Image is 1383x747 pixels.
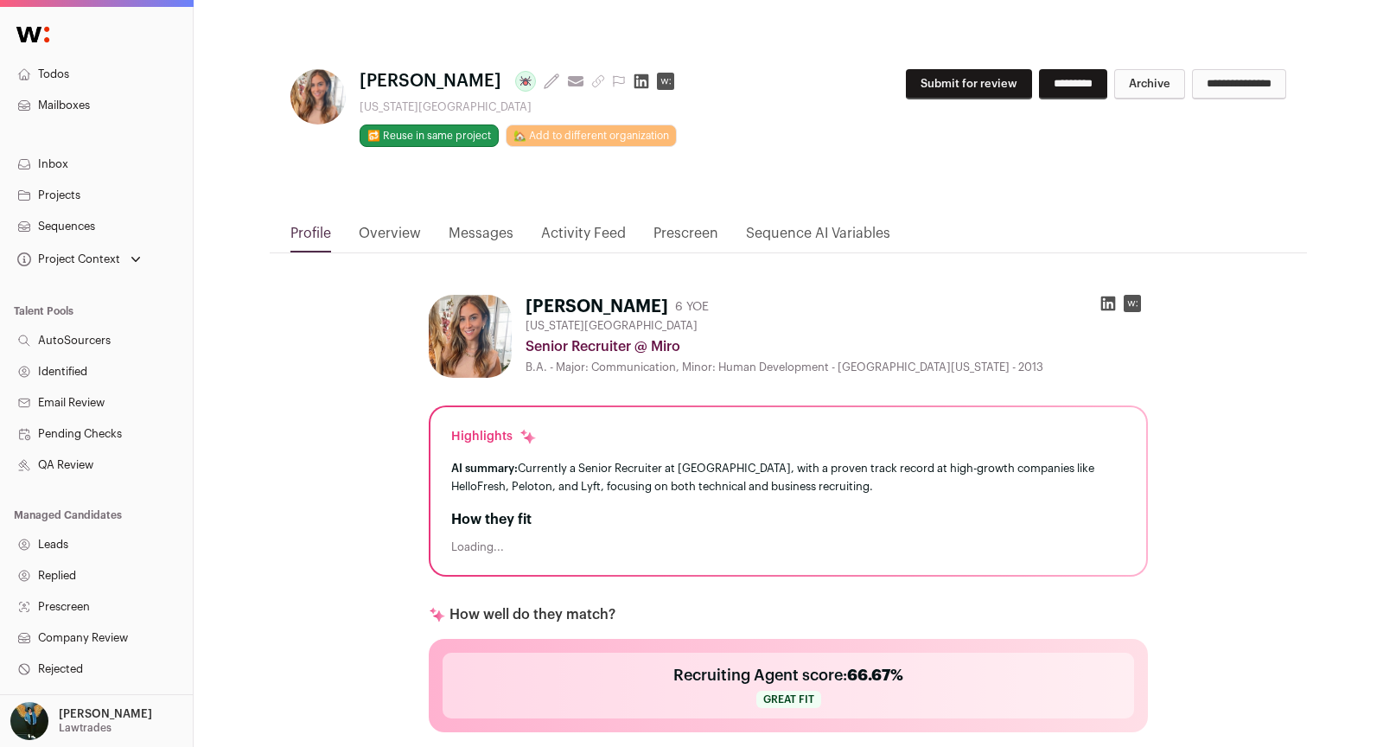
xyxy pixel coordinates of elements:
[451,459,1125,495] div: Currently a Senior Recruiter at [GEOGRAPHIC_DATA], with a proven track record at high-growth comp...
[449,223,513,252] a: Messages
[847,667,903,683] span: 66.67%
[653,223,718,252] a: Prescreen
[14,252,120,266] div: Project Context
[906,69,1032,99] button: Submit for review
[360,100,681,114] div: [US_STATE][GEOGRAPHIC_DATA]
[451,463,518,474] span: AI summary:
[360,124,499,147] button: 🔂 Reuse in same project
[449,604,615,625] p: How well do they match?
[673,663,903,687] h2: Recruiting Agent score:
[451,540,1125,554] div: Loading...
[526,361,1148,374] div: B.A. - Major: Communication, Minor: Human Development - [GEOGRAPHIC_DATA][US_STATE] - 2013
[526,319,698,333] span: [US_STATE][GEOGRAPHIC_DATA]
[526,295,668,319] h1: [PERSON_NAME]
[451,509,1125,530] h2: How they fit
[675,298,709,316] div: 6 YOE
[59,707,152,721] p: [PERSON_NAME]
[290,69,346,124] img: dd664a42b01beb4824814bed1ae89dad0e5864ba571adc5698c0ea20644d1f53.jpg
[7,702,156,740] button: Open dropdown
[756,691,821,708] span: Great fit
[506,124,677,147] a: 🏡 Add to different organization
[1114,69,1185,99] button: Archive
[10,702,48,740] img: 12031951-medium_jpg
[429,295,512,378] img: dd664a42b01beb4824814bed1ae89dad0e5864ba571adc5698c0ea20644d1f53.jpg
[526,336,1148,357] div: Senior Recruiter @ Miro
[290,223,331,252] a: Profile
[541,223,626,252] a: Activity Feed
[451,428,537,445] div: Highlights
[14,247,144,271] button: Open dropdown
[360,69,501,93] span: [PERSON_NAME]
[7,17,59,52] img: Wellfound
[359,223,421,252] a: Overview
[746,223,890,252] a: Sequence AI Variables
[59,721,112,735] p: Lawtrades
